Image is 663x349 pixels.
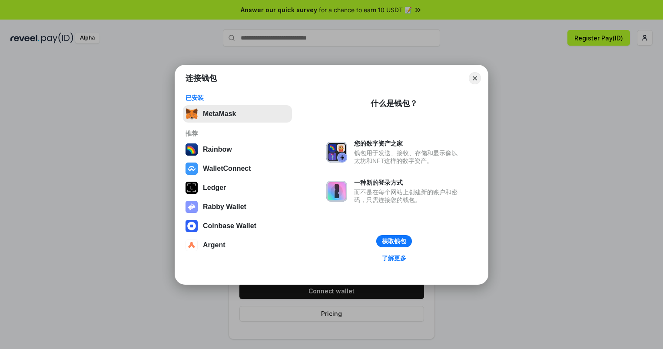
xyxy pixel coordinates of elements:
button: MetaMask [183,105,292,123]
div: 一种新的登录方式 [354,179,462,186]
div: Argent [203,241,225,249]
button: WalletConnect [183,160,292,177]
img: svg+xml,%3Csvg%20width%3D%2228%22%20height%3D%2228%22%20viewBox%3D%220%200%2028%2028%22%20fill%3D... [186,220,198,232]
button: Coinbase Wallet [183,217,292,235]
div: 了解更多 [382,254,406,262]
div: 推荐 [186,130,289,137]
div: Rabby Wallet [203,203,246,211]
img: svg+xml,%3Csvg%20width%3D%22120%22%20height%3D%22120%22%20viewBox%3D%220%200%20120%20120%22%20fil... [186,143,198,156]
button: Rabby Wallet [183,198,292,216]
img: svg+xml,%3Csvg%20xmlns%3D%22http%3A%2F%2Fwww.w3.org%2F2000%2Fsvg%22%20fill%3D%22none%22%20viewBox... [186,201,198,213]
div: 而不是在每个网站上创建新的账户和密码，只需连接您的钱包。 [354,188,462,204]
div: WalletConnect [203,165,251,173]
div: 钱包用于发送、接收、存储和显示像以太坊和NFT这样的数字资产。 [354,149,462,165]
div: MetaMask [203,110,236,118]
button: Ledger [183,179,292,196]
img: svg+xml,%3Csvg%20width%3D%2228%22%20height%3D%2228%22%20viewBox%3D%220%200%2028%2028%22%20fill%3D... [186,239,198,251]
div: 什么是钱包？ [371,98,418,109]
img: svg+xml,%3Csvg%20width%3D%2228%22%20height%3D%2228%22%20viewBox%3D%220%200%2028%2028%22%20fill%3D... [186,163,198,175]
img: svg+xml,%3Csvg%20xmlns%3D%22http%3A%2F%2Fwww.w3.org%2F2000%2Fsvg%22%20width%3D%2228%22%20height%3... [186,182,198,194]
h1: 连接钱包 [186,73,217,83]
div: Coinbase Wallet [203,222,256,230]
img: svg+xml,%3Csvg%20xmlns%3D%22http%3A%2F%2Fwww.w3.org%2F2000%2Fsvg%22%20fill%3D%22none%22%20viewBox... [326,142,347,163]
div: 您的数字资产之家 [354,140,462,147]
button: Argent [183,236,292,254]
div: 已安装 [186,94,289,102]
button: Close [469,72,481,84]
div: Rainbow [203,146,232,153]
button: Rainbow [183,141,292,158]
div: 获取钱包 [382,237,406,245]
img: svg+xml,%3Csvg%20xmlns%3D%22http%3A%2F%2Fwww.w3.org%2F2000%2Fsvg%22%20fill%3D%22none%22%20viewBox... [326,181,347,202]
img: svg+xml,%3Csvg%20fill%3D%22none%22%20height%3D%2233%22%20viewBox%3D%220%200%2035%2033%22%20width%... [186,108,198,120]
div: Ledger [203,184,226,192]
button: 获取钱包 [376,235,412,247]
a: 了解更多 [377,253,411,264]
